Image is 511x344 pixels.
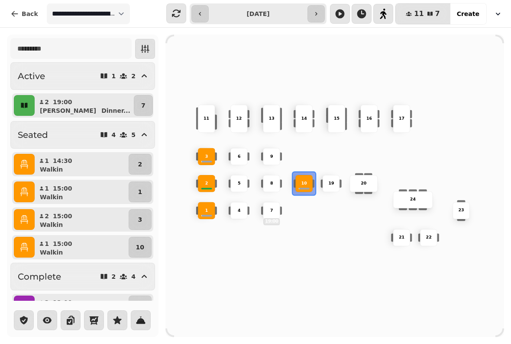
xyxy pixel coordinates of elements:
[238,181,241,187] p: 5
[36,296,127,316] button: 212:00
[44,156,49,165] p: 1
[435,10,440,17] span: 7
[301,116,307,122] p: 14
[270,153,273,159] p: 9
[18,271,61,283] h2: Complete
[204,116,209,122] p: 11
[36,182,127,202] button: 115:00Walkin
[18,129,48,141] h2: Seated
[44,239,49,248] p: 1
[399,235,404,241] p: 21
[138,188,142,196] p: 1
[112,132,116,138] p: 4
[44,184,49,193] p: 1
[129,296,152,316] button: 2
[36,237,127,258] button: 115:00Walkin
[129,209,152,230] button: 3
[131,73,136,79] p: 2
[40,193,63,201] p: Walkin
[138,160,142,169] p: 2
[205,181,208,187] p: 2
[238,153,241,159] p: 6
[238,207,241,213] p: 4
[129,154,152,175] button: 2
[141,101,146,110] p: 7
[270,207,273,213] p: 7
[44,212,49,220] p: 2
[22,11,38,17] span: Back
[270,181,273,187] p: 8
[10,121,155,149] button: Seated45
[414,10,424,17] span: 11
[18,70,45,82] h2: Active
[36,209,127,230] button: 215:00Walkin
[40,106,96,115] p: [PERSON_NAME]
[458,207,464,213] p: 23
[399,116,404,122] p: 17
[44,298,49,307] p: 2
[450,3,486,24] button: Create
[334,116,340,122] p: 15
[129,182,152,202] button: 1
[112,73,116,79] p: 1
[205,207,208,213] p: 1
[112,274,116,280] p: 2
[36,95,132,116] button: 219:00[PERSON_NAME]Dinner...
[53,298,72,307] p: 12:00
[395,3,450,24] button: 117
[40,165,63,174] p: Walkin
[457,11,479,17] span: Create
[101,106,130,115] p: Dinner ...
[361,181,366,187] p: 20
[10,62,155,90] button: Active12
[53,239,72,248] p: 15:00
[53,184,72,193] p: 15:00
[426,235,431,241] p: 22
[134,95,153,116] button: 7
[10,263,155,290] button: Complete24
[53,98,72,106] p: 19:00
[264,219,279,224] p: 19:00
[236,116,242,122] p: 12
[3,3,45,24] button: Back
[138,215,142,224] p: 3
[131,132,136,138] p: 5
[131,274,136,280] p: 4
[136,243,144,252] p: 10
[366,116,372,122] p: 16
[40,220,63,229] p: Walkin
[129,237,152,258] button: 10
[36,154,127,175] button: 114:30Walkin
[268,116,274,122] p: 13
[205,153,208,159] p: 3
[53,156,72,165] p: 14:30
[410,197,416,203] p: 24
[53,212,72,220] p: 15:00
[40,248,63,257] p: Walkin
[301,181,307,187] p: 10
[328,181,334,187] p: 19
[44,98,49,106] p: 2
